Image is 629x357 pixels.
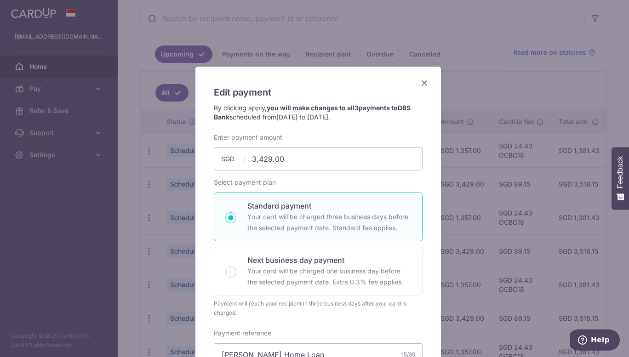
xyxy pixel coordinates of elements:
p: Your card will be charged one business day before the selected payment date. Extra 0.3% fee applies. [247,266,411,288]
button: Feedback - Show survey [612,147,629,210]
p: Standard payment [247,200,411,211]
input: 0.00 [214,147,423,170]
label: Select payment plan [214,178,276,187]
p: Next business day payment [247,255,411,266]
span: [DATE] to [DATE] [276,113,328,121]
p: Your card will be charged three business days before the selected payment date. Standard fee appl... [247,211,411,233]
div: Payment will reach your recipient in three business days after your card is charged. [214,299,423,317]
span: Feedback [616,156,624,188]
label: Payment reference [214,329,271,338]
span: SGD [221,154,245,164]
p: By clicking apply, scheduled from . [214,103,423,122]
span: 3 [355,104,359,112]
iframe: Opens a widget where you can find more information [570,329,620,352]
h5: Edit payment [214,85,423,100]
label: Enter payment amount [214,133,282,142]
strong: you will make changes to all payments to [214,104,411,121]
button: Close [419,78,430,89]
